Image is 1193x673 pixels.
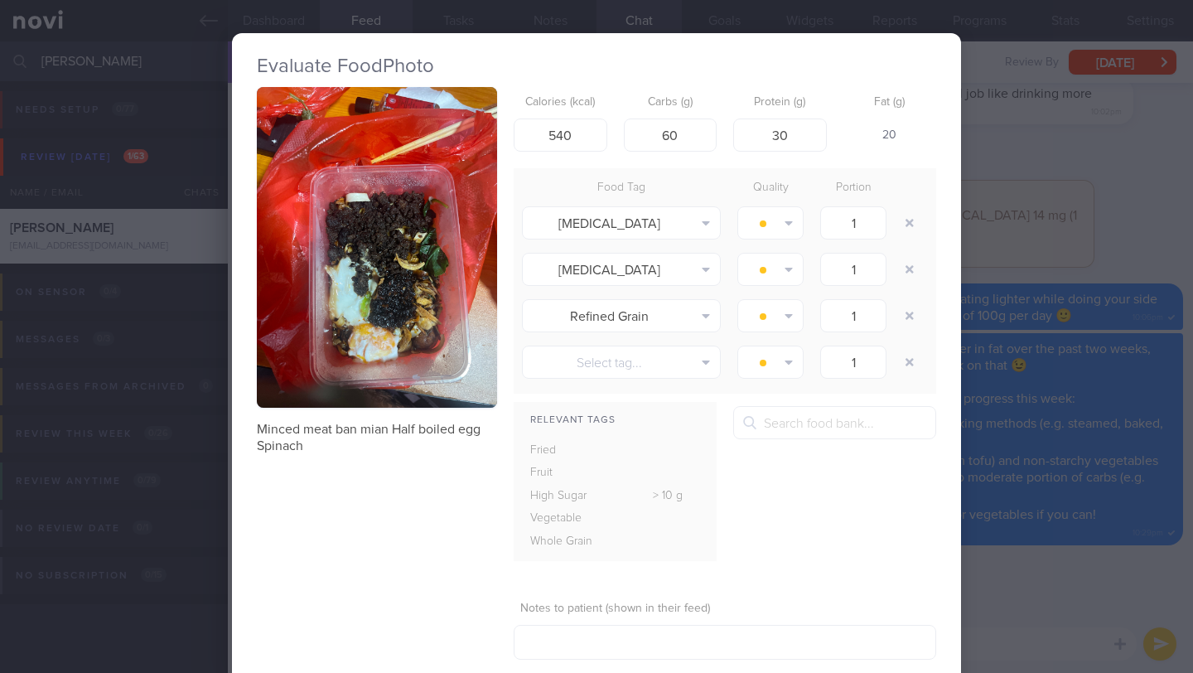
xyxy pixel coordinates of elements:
[850,95,930,110] label: Fat (g)
[733,406,936,439] input: Search food bank...
[843,119,937,153] div: 20
[522,299,721,332] button: Refined Grain
[812,177,895,200] div: Portion
[514,485,620,508] div: High Sugar
[740,95,820,110] label: Protein (g)
[514,410,717,431] div: Relevant Tags
[820,299,886,332] input: 1.0
[820,206,886,240] input: 1.0
[257,54,936,79] h2: Evaluate Food Photo
[514,439,620,462] div: Fried
[514,507,620,530] div: Vegetable
[620,485,717,508] div: > 10 g
[514,530,620,554] div: Whole Grain
[522,253,721,286] button: [MEDICAL_DATA]
[520,95,601,110] label: Calories (kcal)
[820,346,886,379] input: 1.0
[514,177,729,200] div: Food Tag
[522,346,721,379] button: Select tag...
[630,95,711,110] label: Carbs (g)
[733,119,827,152] input: 9
[257,421,497,454] p: Minced meat ban mian Half boiled egg Spinach
[624,119,717,152] input: 33
[520,602,930,617] label: Notes to patient (shown in their feed)
[514,462,620,485] div: Fruit
[257,87,497,408] img: Minced meat ban mian Half boiled egg Spinach
[729,177,812,200] div: Quality
[522,206,721,240] button: [MEDICAL_DATA]
[820,253,886,286] input: 1.0
[514,119,607,152] input: 250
